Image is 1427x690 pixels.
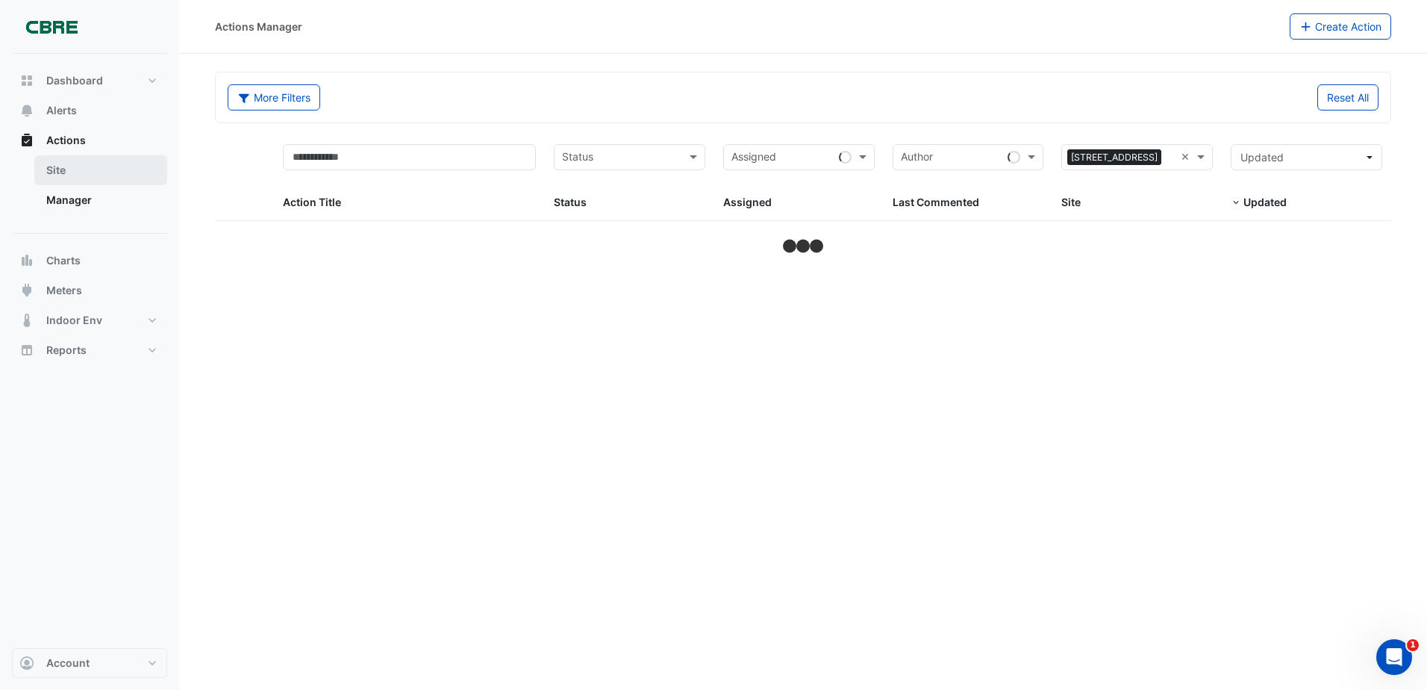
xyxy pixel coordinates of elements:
[215,19,302,34] div: Actions Manager
[19,133,34,148] app-icon: Actions
[46,253,81,268] span: Charts
[12,66,167,96] button: Dashboard
[1376,639,1412,675] iframe: Intercom live chat
[19,253,34,268] app-icon: Charts
[1061,196,1081,208] span: Site
[19,73,34,88] app-icon: Dashboard
[19,343,34,358] app-icon: Reports
[1317,84,1378,111] button: Reset All
[34,155,167,185] a: Site
[19,313,34,328] app-icon: Indoor Env
[893,196,979,208] span: Last Commented
[1290,13,1392,40] button: Create Action
[228,84,320,111] button: More Filters
[554,196,587,208] span: Status
[46,73,103,88] span: Dashboard
[46,283,82,298] span: Meters
[46,133,86,148] span: Actions
[46,103,77,118] span: Alerts
[12,96,167,125] button: Alerts
[46,343,87,358] span: Reports
[1231,144,1382,170] button: Updated
[19,103,34,118] app-icon: Alerts
[12,155,167,221] div: Actions
[46,656,90,671] span: Account
[723,196,772,208] span: Assigned
[46,313,102,328] span: Indoor Env
[283,196,341,208] span: Action Title
[1407,639,1419,651] span: 1
[12,648,167,678] button: Account
[12,305,167,335] button: Indoor Env
[19,283,34,298] app-icon: Meters
[1067,149,1161,166] span: [STREET_ADDRESS]
[12,246,167,276] button: Charts
[34,185,167,215] a: Manager
[1243,196,1287,208] span: Updated
[1240,151,1284,164] span: Updated
[18,12,85,42] img: Company Logo
[12,125,167,155] button: Actions
[12,276,167,305] button: Meters
[1181,149,1193,166] span: Clear
[12,335,167,365] button: Reports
